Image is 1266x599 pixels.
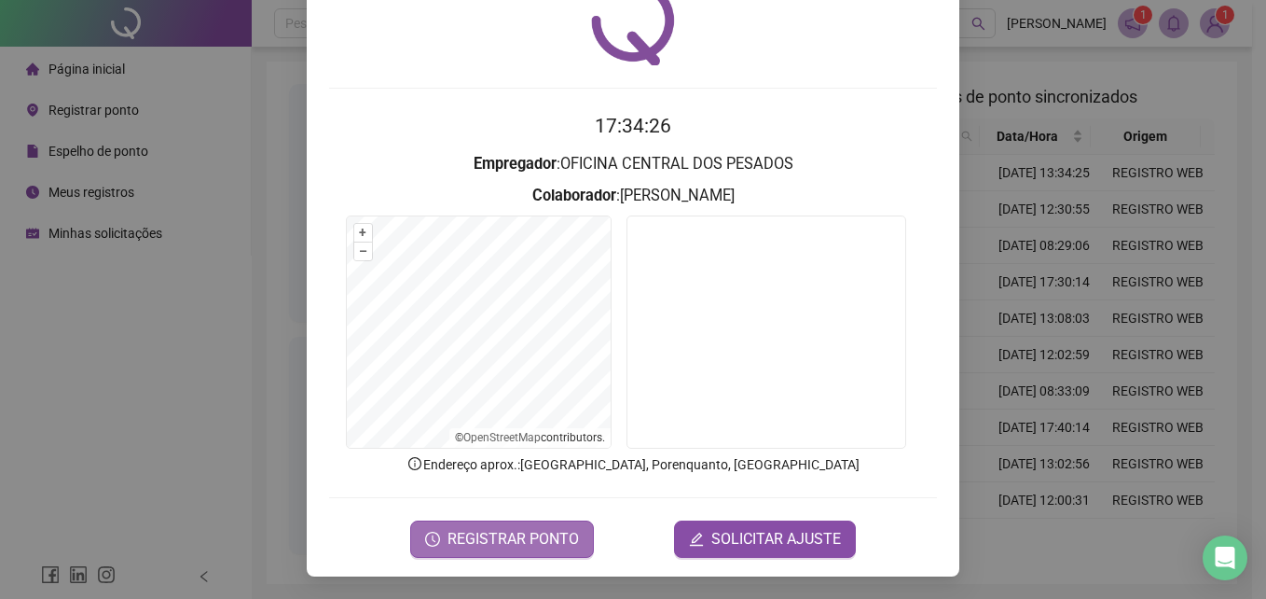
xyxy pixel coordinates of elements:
[463,431,541,444] a: OpenStreetMap
[329,184,937,208] h3: : [PERSON_NAME]
[354,224,372,242] button: +
[532,187,616,204] strong: Colaborador
[406,455,423,472] span: info-circle
[410,521,594,558] button: REGISTRAR PONTO
[447,528,579,550] span: REGISTRAR PONTO
[689,532,704,547] span: edit
[595,115,671,137] time: 17:34:26
[474,155,557,173] strong: Empregador
[1203,536,1247,580] div: Open Intercom Messenger
[711,528,841,550] span: SOLICITAR AJUSTE
[674,521,856,558] button: editSOLICITAR AJUSTE
[329,454,937,475] p: Endereço aprox. : [GEOGRAPHIC_DATA], Porenquanto, [GEOGRAPHIC_DATA]
[354,243,372,260] button: –
[425,532,440,547] span: clock-circle
[455,431,605,444] li: © contributors.
[329,152,937,176] h3: : OFICINA CENTRAL DOS PESADOS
